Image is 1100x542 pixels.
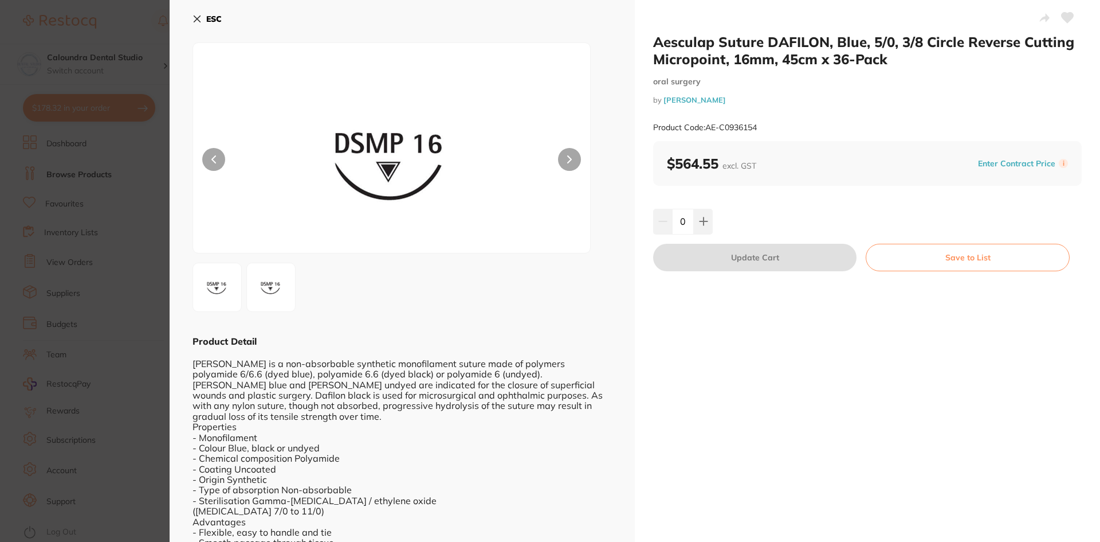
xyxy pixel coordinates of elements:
[206,14,222,24] b: ESC
[197,267,238,308] img: MTU0LmpwZw
[653,244,857,271] button: Update Cart
[250,267,292,308] img: MTU0XzIuanBn
[192,336,257,347] b: Product Detail
[653,33,1082,68] h2: Aesculap Suture DAFILON, Blue, 5/0, 3/8 Circle Reverse Cutting Micropoint, 16mm, 45cm x 36-Pack
[192,9,222,29] button: ESC
[653,77,1082,87] small: oral surgery
[722,161,756,171] span: excl. GST
[667,155,756,172] b: $564.55
[866,244,1070,271] button: Save to List
[273,72,511,253] img: MTU0LmpwZw
[663,95,726,104] a: [PERSON_NAME]
[1059,159,1068,168] label: i
[653,96,1082,104] small: by
[975,158,1059,169] button: Enter Contract Price
[653,123,757,132] small: Product Code: AE-C0936154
